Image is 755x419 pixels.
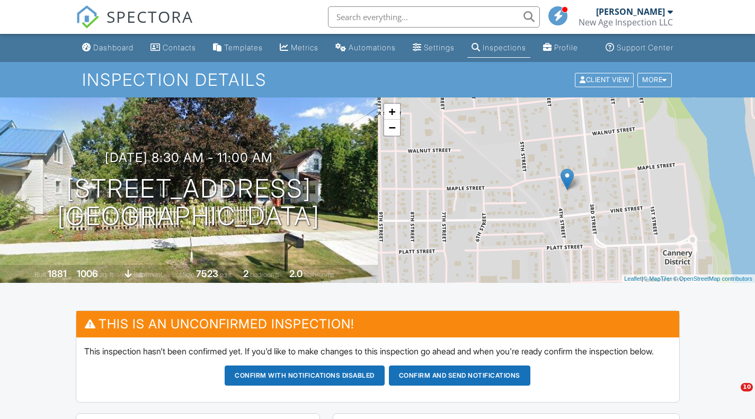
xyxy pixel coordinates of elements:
span: sq. ft. [100,271,114,279]
div: Contacts [163,43,196,52]
h1: Inspection Details [82,70,672,89]
span: sq.ft. [220,271,233,279]
a: Zoom in [384,104,400,120]
a: Leaflet [624,275,642,282]
div: Profile [554,43,578,52]
a: Client View [574,75,636,83]
img: The Best Home Inspection Software - Spectora [76,5,99,29]
div: Support Center [617,43,673,52]
div: 1006 [77,268,98,279]
a: Settings [408,38,459,58]
button: Confirm and send notifications [389,365,530,386]
a: Templates [209,38,267,58]
iframe: Intercom live chat [719,383,744,408]
a: SPECTORA [76,14,193,37]
span: Built [34,271,46,279]
div: New Age Inspection LLC [579,17,673,28]
a: © MapTiler [643,275,672,282]
a: Inspections [467,38,530,58]
span: basement [134,271,162,279]
div: Client View [575,73,634,87]
p: This inspection hasn't been confirmed yet. If you'd like to make changes to this inspection go ah... [84,345,671,357]
div: 2 [243,268,248,279]
a: © OpenStreetMap contributors [673,275,752,282]
div: Templates [224,43,263,52]
div: Automations [349,43,396,52]
h1: [STREET_ADDRESS] [GEOGRAPHIC_DATA] [57,175,320,231]
a: Support Center [601,38,678,58]
a: Zoom out [384,120,400,136]
div: More [637,73,672,87]
div: Metrics [291,43,318,52]
span: bathrooms [304,271,334,279]
div: 1881 [48,268,67,279]
div: Dashboard [93,43,134,52]
h3: This is an Unconfirmed Inspection! [76,311,679,337]
div: 7523 [196,268,218,279]
span: SPECTORA [106,5,193,28]
span: 10 [741,383,753,391]
a: Company Profile [539,38,582,58]
button: Confirm with notifications disabled [225,365,385,386]
div: Inspections [483,43,526,52]
div: | [621,274,755,283]
div: [PERSON_NAME] [596,6,665,17]
span: Lot Size [172,271,194,279]
span: bedrooms [250,271,279,279]
h3: [DATE] 8:30 am - 11:00 am [105,150,273,165]
div: 2.0 [289,268,303,279]
a: Metrics [276,38,323,58]
a: Automations (Basic) [331,38,400,58]
input: Search everything... [328,6,540,28]
div: Settings [424,43,455,52]
a: Contacts [146,38,200,58]
a: Dashboard [78,38,138,58]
